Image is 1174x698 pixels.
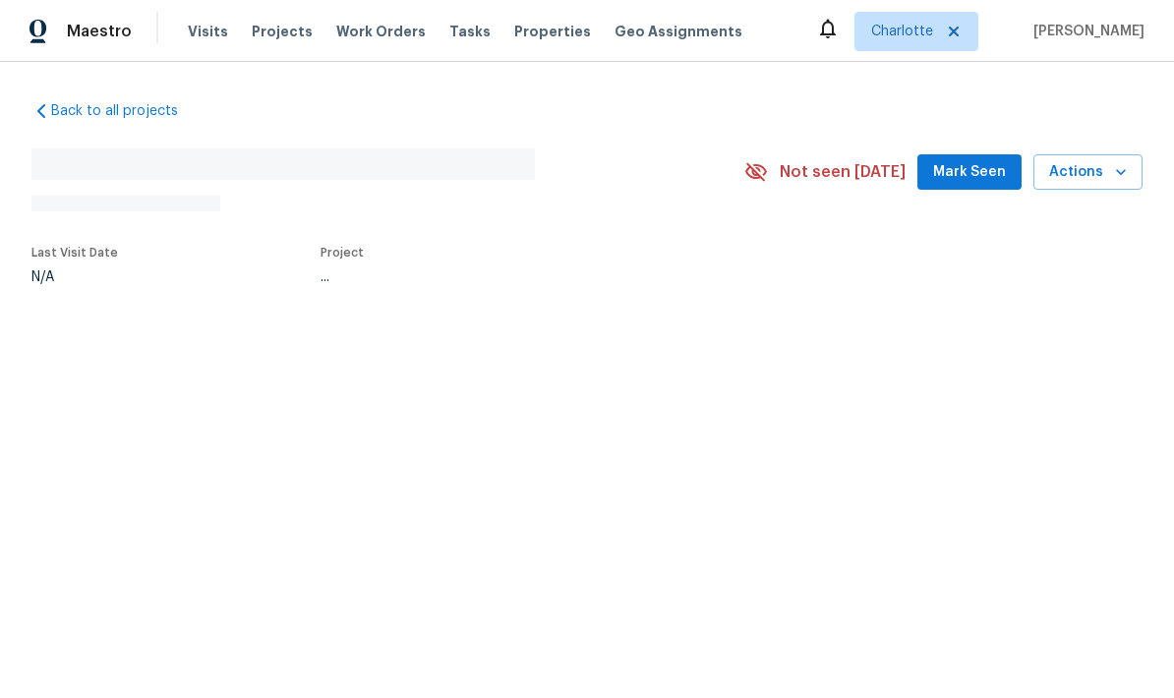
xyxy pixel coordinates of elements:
span: Projects [252,22,313,41]
span: Last Visit Date [31,247,118,259]
div: ... [321,270,698,284]
span: Project [321,247,364,259]
button: Actions [1033,154,1143,191]
span: Tasks [449,25,491,38]
span: Maestro [67,22,132,41]
span: Properties [514,22,591,41]
span: [PERSON_NAME] [1026,22,1145,41]
span: Work Orders [336,22,426,41]
div: N/A [31,270,118,284]
span: Not seen [DATE] [780,162,906,182]
span: Actions [1049,160,1127,185]
button: Mark Seen [917,154,1022,191]
span: Geo Assignments [615,22,742,41]
span: Charlotte [871,22,933,41]
span: Visits [188,22,228,41]
a: Back to all projects [31,101,220,121]
span: Mark Seen [933,160,1006,185]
